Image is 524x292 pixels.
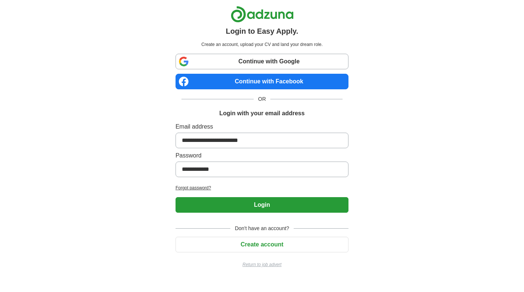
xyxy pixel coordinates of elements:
[176,151,348,160] label: Password
[219,109,304,118] h1: Login with your email address
[176,241,348,248] a: Create account
[176,261,348,268] a: Return to job advert
[254,95,270,103] span: OR
[231,6,294,23] img: Adzuna logo
[176,197,348,213] button: Login
[176,74,348,89] a: Continue with Facebook
[176,122,348,131] label: Email address
[226,26,298,37] h1: Login to Easy Apply.
[176,185,348,191] a: Forgot password?
[176,54,348,69] a: Continue with Google
[230,225,294,232] span: Don't have an account?
[177,41,347,48] p: Create an account, upload your CV and land your dream role.
[176,237,348,252] button: Create account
